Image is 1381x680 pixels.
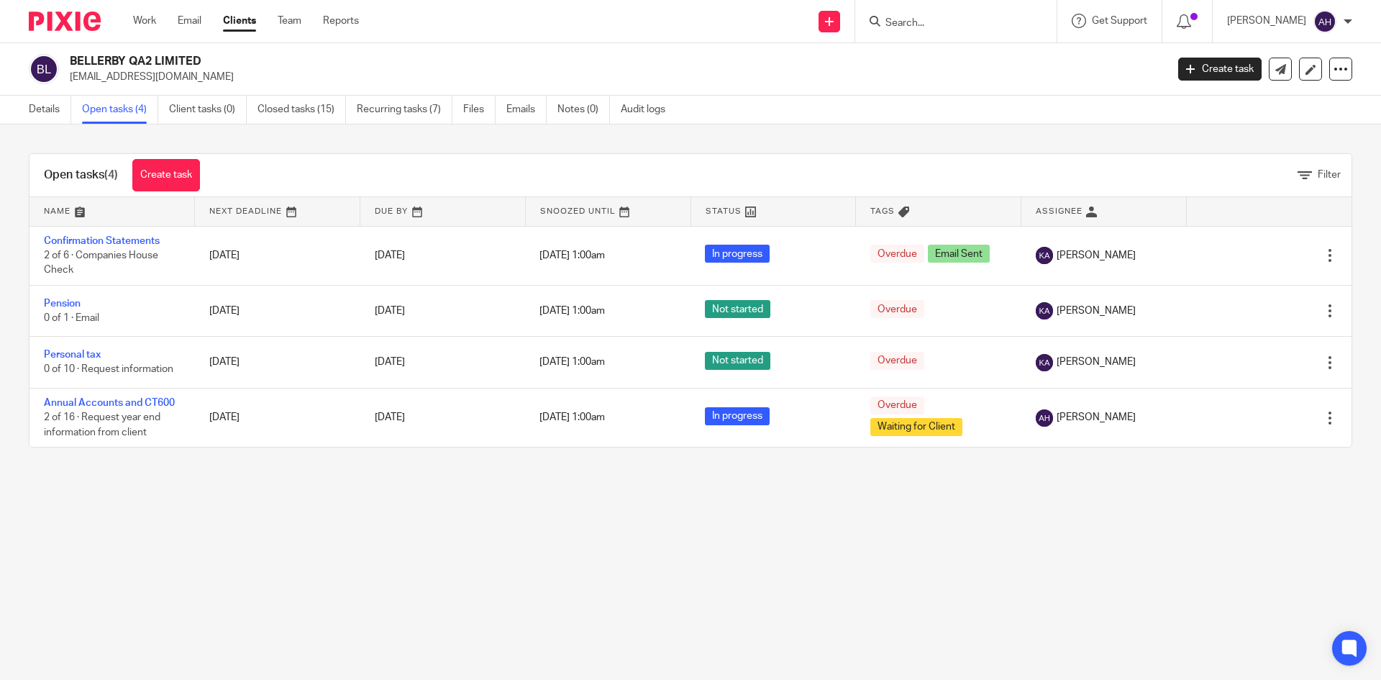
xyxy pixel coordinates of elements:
span: [PERSON_NAME] [1057,248,1136,263]
span: Status [706,207,742,215]
img: svg%3E [1036,409,1053,427]
span: In progress [705,245,770,263]
a: Audit logs [621,96,676,124]
span: [DATE] [375,250,405,260]
td: [DATE] [195,285,360,336]
span: 0 of 1 · Email [44,313,99,323]
span: [PERSON_NAME] [1057,355,1136,369]
span: Overdue [870,300,924,318]
span: Waiting for Client [870,418,962,436]
a: Pension [44,299,81,309]
span: Overdue [870,245,924,263]
a: Client tasks (0) [169,96,247,124]
h2: BELLERBY QA2 LIMITED [70,54,939,69]
a: Clients [223,14,256,28]
a: Closed tasks (15) [257,96,346,124]
span: Tags [870,207,895,215]
span: 0 of 10 · Request information [44,365,173,375]
span: (4) [104,169,118,181]
a: Email [178,14,201,28]
span: [DATE] [375,358,405,368]
span: Not started [705,300,770,318]
td: [DATE] [195,337,360,388]
p: [EMAIL_ADDRESS][DOMAIN_NAME] [70,70,1157,84]
img: svg%3E [1036,354,1053,371]
a: Annual Accounts and CT600 [44,398,175,408]
span: Snoozed Until [540,207,616,215]
img: Pixie [29,12,101,31]
span: 2 of 6 · Companies House Check [44,250,158,276]
a: Create task [132,159,200,191]
h1: Open tasks [44,168,118,183]
span: Not started [705,352,770,370]
a: Emails [506,96,547,124]
a: Personal tax [44,350,101,360]
span: Get Support [1092,16,1147,26]
a: Confirmation Statements [44,236,160,246]
a: Team [278,14,301,28]
img: svg%3E [29,54,59,84]
span: [DATE] 1:00am [539,358,605,368]
a: Details [29,96,71,124]
a: Recurring tasks (7) [357,96,452,124]
span: [DATE] 1:00am [539,306,605,316]
span: Overdue [870,396,924,414]
a: Create task [1178,58,1262,81]
span: [DATE] 1:00am [539,413,605,423]
p: [PERSON_NAME] [1227,14,1306,28]
img: svg%3E [1313,10,1336,33]
span: [DATE] [375,412,405,422]
span: [PERSON_NAME] [1057,304,1136,318]
a: Notes (0) [557,96,610,124]
span: In progress [705,407,770,425]
span: [PERSON_NAME] [1057,410,1136,425]
span: 2 of 16 · Request year end information from client [44,412,160,438]
td: [DATE] [195,388,360,447]
a: Files [463,96,496,124]
span: [DATE] [375,306,405,316]
img: svg%3E [1036,302,1053,319]
a: Work [133,14,156,28]
span: [DATE] 1:00am [539,250,605,260]
img: svg%3E [1036,247,1053,264]
span: Email Sent [928,245,990,263]
input: Search [884,17,1013,30]
span: Filter [1318,170,1341,180]
span: Overdue [870,352,924,370]
td: [DATE] [195,226,360,285]
a: Open tasks (4) [82,96,158,124]
a: Reports [323,14,359,28]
